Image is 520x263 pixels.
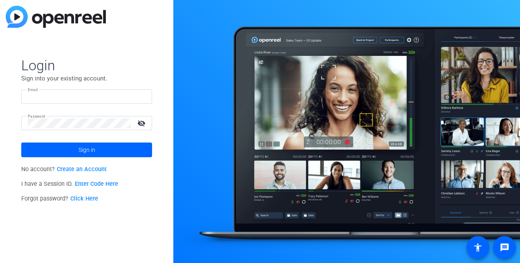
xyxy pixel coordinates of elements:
[473,243,483,252] mat-icon: accessibility
[21,57,152,74] span: Login
[28,92,146,102] input: Enter Email Address
[6,6,106,28] img: blue-gradient.svg
[28,114,45,118] mat-label: Password
[21,195,98,202] span: Forgot password?
[21,143,152,157] button: Sign in
[78,140,95,160] span: Sign in
[57,166,107,173] a: Create an Account
[500,243,509,252] mat-icon: message
[21,166,107,173] span: No account?
[28,87,38,92] mat-label: Email
[21,74,152,83] p: Sign into your existing account.
[21,181,118,187] span: I have a Session ID.
[132,117,152,129] mat-icon: visibility_off
[70,195,98,202] a: Click Here
[75,181,118,187] a: Enter Code Here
